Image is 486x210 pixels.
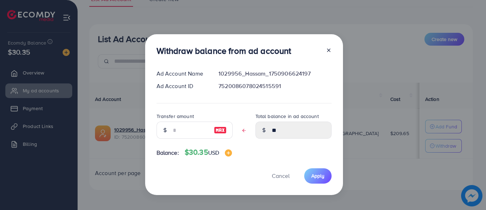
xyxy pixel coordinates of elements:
img: image [214,126,227,134]
label: Transfer amount [157,113,194,120]
span: Apply [311,172,324,179]
span: Balance: [157,149,179,157]
span: Cancel [272,172,290,180]
label: Total balance in ad account [255,113,319,120]
div: Ad Account ID [151,82,213,90]
span: USD [208,149,219,157]
img: image [225,149,232,157]
div: 1029956_Hassam_1750906624197 [213,70,337,78]
button: Apply [304,168,332,184]
button: Cancel [263,168,299,184]
h4: $30.35 [185,148,232,157]
div: 7520086078024515591 [213,82,337,90]
h3: Withdraw balance from ad account [157,46,291,56]
div: Ad Account Name [151,70,213,78]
